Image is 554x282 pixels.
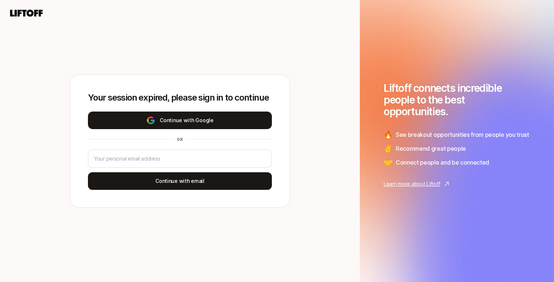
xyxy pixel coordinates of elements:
span: 🔥 [384,129,393,140]
h1: Liftoff connects incredible people to the best opportunities. [384,82,530,117]
span: 🤝 [384,157,393,168]
p: Learn more about Liftoff [384,180,440,188]
span: See breakout opportunities from people you trust [396,130,529,139]
img: google-logo [146,116,155,125]
a: Learn more about Liftoff [384,180,530,188]
button: Continue with email [88,172,272,190]
button: Continue with Google [88,112,272,129]
p: Your session expired, please sign in to continue [88,93,272,103]
input: Your personal email address [94,154,266,163]
div: or [174,136,186,142]
span: ✌️ [384,143,393,154]
span: Connect people and be connected [396,158,489,167]
span: Recommend great people [396,144,466,153]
